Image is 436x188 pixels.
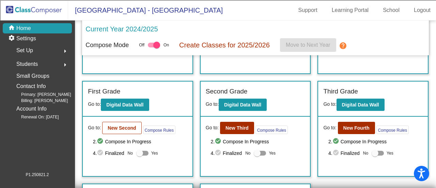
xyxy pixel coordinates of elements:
mat-icon: check_circle [332,149,341,157]
span: Go to: [88,124,101,131]
span: Go to: [206,101,219,107]
div: This outline has no content. Would you like to delete it? [3,145,433,151]
mat-icon: help [339,42,347,50]
b: New Fourth [343,125,370,131]
mat-icon: settings [8,34,16,43]
div: SAVE AND GO HOME [3,151,433,157]
label: First Grade [88,87,120,97]
span: Renewal On: [DATE] [10,114,59,120]
span: Set Up [16,46,33,55]
span: Off [139,42,144,48]
div: Download [3,64,433,70]
p: Contact Info [16,82,46,91]
p: Small Groups [16,71,49,81]
button: New Second [102,122,141,134]
span: 4. Finalized [328,149,360,157]
div: Move To ... [3,46,433,52]
b: Digital Data Wall [342,102,379,107]
span: 2. Compose In Progress [93,138,187,146]
span: Primary: [PERSON_NAME] [10,91,71,98]
div: Television/Radio [3,107,433,113]
span: 2. Compose In Progress [211,138,305,146]
div: DELETE [3,157,433,163]
span: On [163,42,169,48]
button: New Third [220,122,254,134]
div: CANCEL [3,133,433,139]
div: Newspaper [3,101,433,107]
span: Billing: [PERSON_NAME] [10,98,68,104]
div: Magazine [3,95,433,101]
div: Visual Art [3,113,433,119]
mat-icon: home [8,24,16,32]
div: Journal [3,89,433,95]
div: Delete [3,21,433,27]
span: 2. Compose In Progress [328,138,423,146]
div: Home [3,170,433,176]
b: New Third [225,125,249,131]
mat-icon: check_circle [332,138,341,146]
div: Sort A > Z [3,3,433,9]
button: Move to Next Year [280,38,336,52]
div: Options [3,27,433,33]
b: New Second [108,125,136,131]
span: Move to Next Year [286,42,330,48]
mat-icon: check_circle [97,138,105,146]
span: 4. Finalized [93,149,124,157]
span: Students [16,59,38,69]
div: Add Outline Template [3,76,433,83]
div: Print [3,70,433,76]
p: Compose Mode [85,41,129,50]
button: Compose Rules [255,126,288,134]
button: Digital Data Wall [219,99,267,111]
mat-icon: arrow_right [61,61,69,69]
span: No [128,150,133,156]
div: Rename Outline [3,58,433,64]
b: Digital Data Wall [106,102,143,107]
mat-icon: arrow_right [61,47,69,55]
div: ??? [3,139,433,145]
button: Compose Rules [376,126,409,134]
mat-icon: check_circle [215,149,223,157]
button: Digital Data Wall [337,99,385,111]
div: Sort New > Old [3,9,433,15]
p: Current Year 2024/2025 [85,24,158,34]
mat-icon: check_circle [215,138,223,146]
span: No [363,150,368,156]
div: CANCEL [3,176,433,182]
div: Sign out [3,33,433,40]
mat-icon: check_circle [97,149,105,157]
span: Go to: [88,101,101,107]
span: No [245,150,250,156]
button: Digital Data Wall [101,99,149,111]
div: Search for Source [3,83,433,89]
p: Home [16,24,31,32]
span: Go to: [323,101,336,107]
p: Settings [16,34,36,43]
span: Go to: [206,124,219,131]
div: Move to ... [3,163,433,170]
div: TODO: put dlg title [3,119,433,126]
span: Yes [387,149,393,157]
div: Delete [3,52,433,58]
label: Third Grade [323,87,358,97]
div: Rename [3,40,433,46]
button: Compose Rules [143,126,175,134]
span: Yes [151,149,158,157]
span: 4. Finalized [211,149,242,157]
div: Move To ... [3,15,433,21]
label: Second Grade [206,87,248,97]
div: MOVE [3,182,433,188]
span: Yes [269,149,276,157]
b: Digital Data Wall [224,102,261,107]
p: Account Info [16,104,47,114]
span: Go to: [323,124,336,131]
p: Create Classes for 2025/2026 [179,40,270,50]
button: New Fourth [338,122,375,134]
